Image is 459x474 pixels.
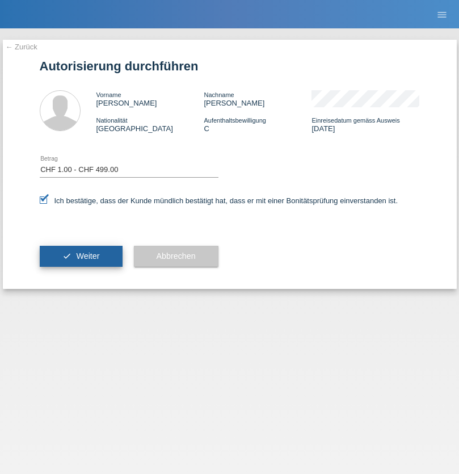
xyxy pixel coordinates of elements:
[436,9,448,20] i: menu
[134,246,218,267] button: Abbrechen
[76,251,99,261] span: Weiter
[204,91,234,98] span: Nachname
[96,116,204,133] div: [GEOGRAPHIC_DATA]
[204,90,311,107] div: [PERSON_NAME]
[96,91,121,98] span: Vorname
[40,246,123,267] button: check Weiter
[311,117,399,124] span: Einreisedatum gemäss Ausweis
[204,117,266,124] span: Aufenthaltsbewilligung
[204,116,311,133] div: C
[40,59,420,73] h1: Autorisierung durchführen
[6,43,37,51] a: ← Zurück
[431,11,453,18] a: menu
[311,116,419,133] div: [DATE]
[157,251,196,261] span: Abbrechen
[96,117,128,124] span: Nationalität
[62,251,71,261] i: check
[96,90,204,107] div: [PERSON_NAME]
[40,196,398,205] label: Ich bestätige, dass der Kunde mündlich bestätigt hat, dass er mit einer Bonitätsprüfung einversta...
